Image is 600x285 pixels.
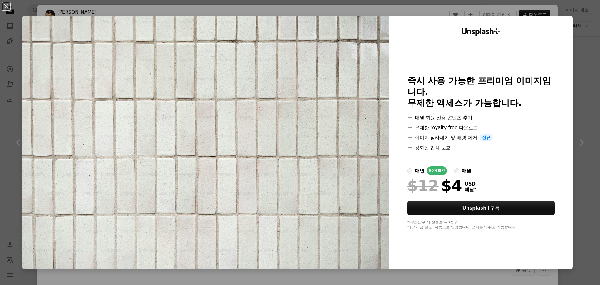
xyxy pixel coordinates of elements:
li: 무제한 royalty-free 다운로드 [407,124,555,131]
strong: Unsplash+ [462,205,491,211]
div: 매년 [415,167,424,175]
div: $4 [407,177,462,194]
div: 매월 [462,167,471,175]
button: Unsplash+구독 [407,201,555,215]
input: 매년66%할인 [407,168,412,173]
li: 강화된 법적 보호 [407,144,555,151]
span: 신규 [480,134,493,141]
h2: 즉시 사용 가능한 프리미엄 이미지입니다. 무제한 액세스가 가능합니다. [407,75,555,109]
li: 이미지 잘라내기 및 배경 제거 [407,134,555,141]
span: USD [465,181,477,187]
li: 매월 회원 전용 콘텐츠 추가 [407,114,555,121]
div: 66% 할인 [427,166,447,175]
span: $12 [407,177,439,194]
input: 매월 [454,168,459,173]
div: *매년 납부 시 선불로 $48 청구 해당 세금 별도. 자동으로 연장됩니다. 언제든지 취소 가능합니다. [407,220,555,230]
